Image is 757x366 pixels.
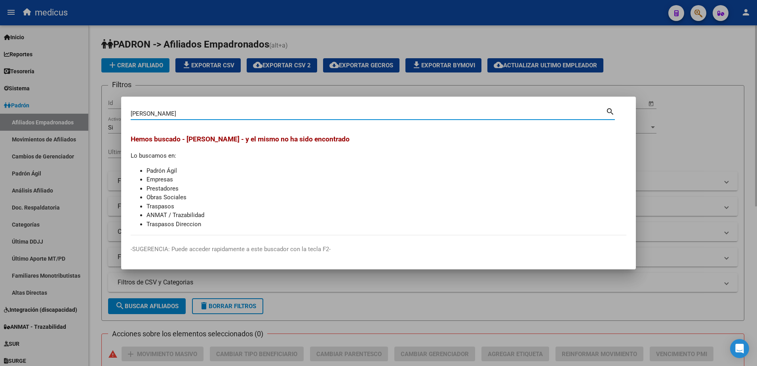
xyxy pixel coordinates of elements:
div: Lo buscamos en: [131,134,626,229]
li: Traspasos [146,202,626,211]
li: Empresas [146,175,626,184]
span: Hemos buscado - [PERSON_NAME] - y el mismo no ha sido encontrado [131,135,350,143]
mat-icon: search [606,106,615,116]
li: ANMAT / Trazabilidad [146,211,626,220]
p: -SUGERENCIA: Puede acceder rapidamente a este buscador con la tecla F2- [131,245,626,254]
li: Padrón Ágil [146,166,626,175]
li: Traspasos Direccion [146,220,626,229]
li: Prestadores [146,184,626,193]
div: Open Intercom Messenger [730,339,749,358]
li: Obras Sociales [146,193,626,202]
